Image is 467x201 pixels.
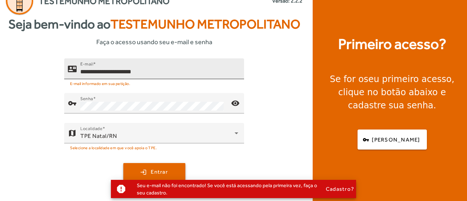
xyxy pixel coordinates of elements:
mat-icon: visibility [227,94,244,112]
strong: Primeiro acesso? [338,33,446,55]
span: Cadastro? [326,186,354,192]
div: Seu e-mail não foi encontrado! Se você está acessando pela primeira vez, faça o seu cadastro. [131,180,325,198]
button: Entrar [123,163,185,181]
span: [PERSON_NAME] [372,136,420,144]
span: TPE Natal/RN [80,132,117,139]
span: Faça o acesso usando seu e-mail e senha [96,37,212,47]
mat-label: E-mail [80,61,93,66]
mat-label: Localidade [80,125,103,131]
strong: Seja bem-vindo ao [8,15,300,34]
span: Testemunho Metropolitano [111,17,300,31]
mat-hint: E-mail informado em sua petição. [70,79,130,87]
mat-icon: contact_mail [68,64,77,73]
mat-icon: vpn_key [68,99,77,108]
button: Cadastro? [325,186,355,192]
strong: seu primeiro acesso [364,74,452,84]
mat-icon: report [116,183,127,194]
mat-hint: Selecione a localidade em que você apoia o TPE. [70,143,157,151]
button: [PERSON_NAME] [358,130,427,150]
mat-icon: map [68,129,77,138]
mat-label: Senha [80,96,93,101]
div: Se for o , clique no botão abaixo e cadastre sua senha. [321,73,463,112]
span: Entrar [151,168,168,176]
